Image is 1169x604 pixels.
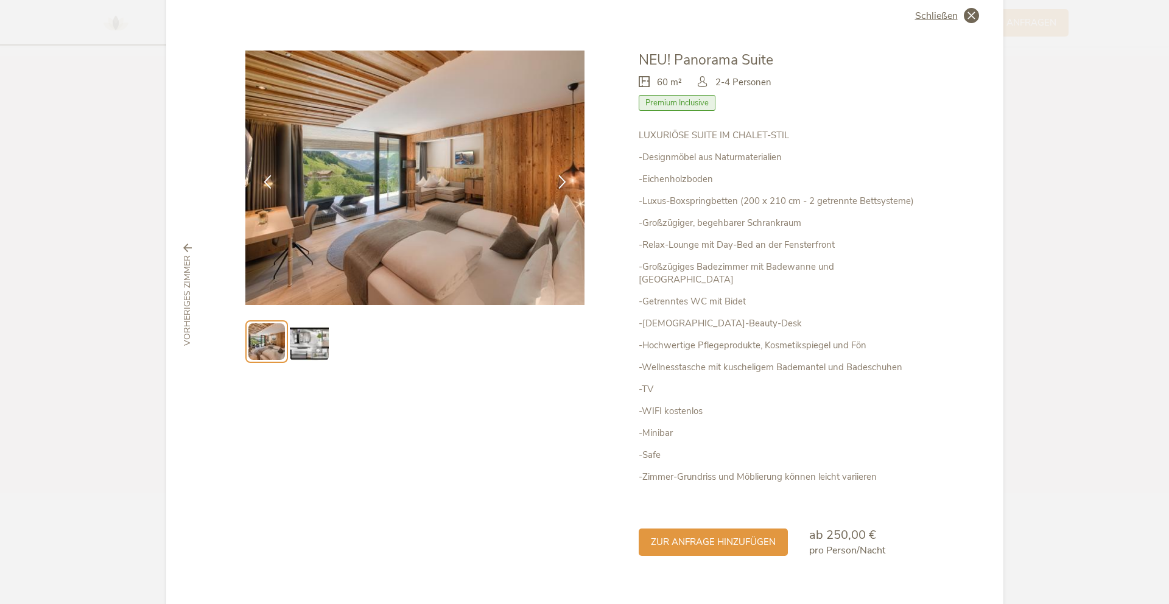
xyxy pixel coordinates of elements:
img: Preview [248,323,285,360]
p: -Luxus-Boxspringbetten (200 x 210 cm - 2 getrennte Bettsysteme) [639,195,924,208]
span: Premium Inclusive [639,95,715,111]
img: Preview [290,322,329,361]
img: NEU! Panorama Suite [245,51,585,305]
span: vorheriges Zimmer [181,255,194,346]
p: -Relax-Lounge mit Day-Bed an der Fensterfront [639,239,924,251]
p: -Getrenntes WC mit Bidet [639,295,924,308]
span: 60 m² [657,76,682,89]
p: -Minibar [639,427,924,440]
p: -[DEMOGRAPHIC_DATA]-Beauty-Desk [639,317,924,330]
p: -Eichenholzboden [639,173,924,186]
span: NEU! Panorama Suite [639,51,773,69]
p: -WIFI kostenlos [639,405,924,418]
p: -Hochwertige Pflegeprodukte, Kosmetikspiegel und Fön [639,339,924,352]
p: -Safe [639,449,924,462]
p: -Zimmer-Grundriss und Möblierung können leicht variieren [639,471,924,483]
p: -Großzügiges Badezimmer mit Badewanne und [GEOGRAPHIC_DATA] [639,261,924,286]
p: -Designmöbel aus Naturmaterialien [639,151,924,164]
p: LUXURIÖSE SUITE IM CHALET-STIL [639,129,924,142]
p: -Wellnesstasche mit kuscheligem Bademantel und Badeschuhen [639,361,924,374]
p: -TV [639,383,924,396]
span: 2-4 Personen [715,76,771,89]
p: -Großzügiger, begehbarer Schrankraum [639,217,924,230]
